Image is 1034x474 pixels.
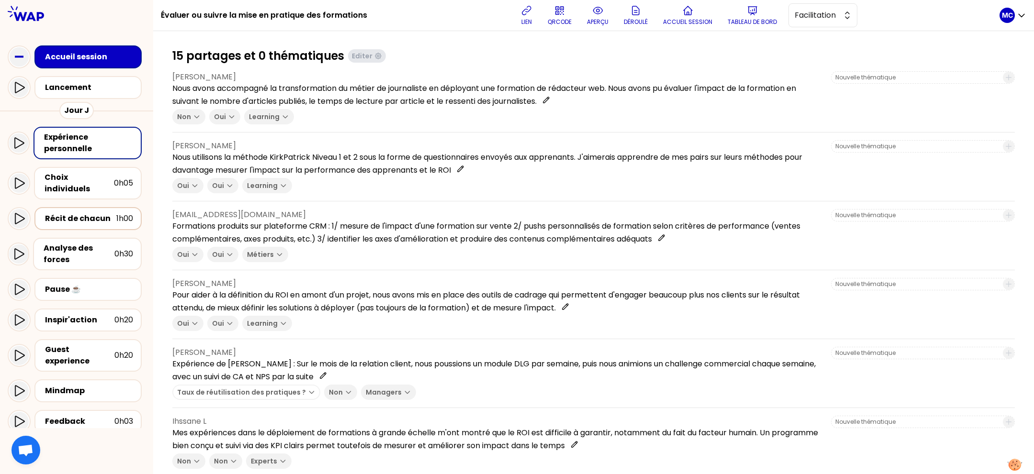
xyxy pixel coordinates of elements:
div: Analyse des forces [44,243,114,265]
button: Learning [244,109,294,124]
p: [PERSON_NAME] [172,278,823,289]
div: Choix individuels [45,172,114,195]
button: Managers [361,385,416,400]
div: Guest experience [45,344,114,367]
button: Oui [207,247,238,262]
button: Oui [172,178,203,193]
div: Jour J [59,102,94,119]
button: Non [172,109,205,124]
p: lien [521,18,532,26]
div: Expérience personnelle [44,132,133,154]
div: Récit de chacun [45,213,116,224]
div: Inspir'action [45,314,114,326]
button: Oui [172,316,203,331]
p: Accueil session [663,18,712,26]
h1: 15 partages et 0 thématiques [172,48,344,64]
button: Accueil session [659,1,716,30]
div: 0h05 [114,177,133,189]
button: Facilitation [788,3,857,27]
p: Expérience de [PERSON_NAME] : Sur le mois de la relation client, nous poussions un module DLG par... [172,358,823,383]
button: Oui [209,109,240,124]
div: Mindmap [45,385,133,397]
button: Learning [242,316,292,331]
button: QRCODE [544,1,575,30]
div: 0h20 [114,350,133,361]
button: Oui [207,316,238,331]
button: Non [324,385,357,400]
input: Nouvelle thématique [835,74,997,81]
button: Experts [246,453,292,469]
div: Feedback [45,416,114,427]
button: Editer [348,49,386,63]
input: Nouvelle thématique [835,349,997,357]
div: Pause ☕️ [45,284,133,295]
p: [EMAIL_ADDRESS][DOMAIN_NAME] [172,209,823,220]
p: Déroulé [624,18,648,26]
button: Oui [172,247,203,262]
p: QRCODE [548,18,572,26]
p: [PERSON_NAME] [172,347,823,358]
button: Non [209,453,242,469]
input: Nouvelle thématique [835,280,997,288]
p: [PERSON_NAME] [172,140,823,152]
input: Nouvelle thématique [835,418,997,426]
button: Taux de réutilisation des pratiques ? [172,385,320,400]
p: Pour aider à la définition du ROI en amont d'un projet, nous avons mis en place des outils de cad... [172,289,823,314]
p: Formations produits sur plateforme CRM : 1/ mesure de l'impact d'une formation sur vente 2/ pushs... [172,220,823,245]
div: 0h03 [114,416,133,427]
button: Learning [242,178,292,193]
p: MC [1002,11,1013,20]
div: 0h30 [114,248,133,260]
p: Mes expériences dans le déploiement de formations à grande échelle m'ont montré que le ROI est di... [172,427,823,452]
button: Non [172,453,205,469]
button: Tableau de bord [724,1,781,30]
div: Ouvrir le chat [11,436,40,464]
p: Nous utilisons la méthode KirkPatrick Niveau 1 et 2 sous la forme de questionnaires envoyés aux a... [172,152,823,176]
span: Facilitation [795,10,838,21]
button: MC [1000,8,1026,23]
p: Nous avons accompagné la transformation du métier de journaliste en déployant une formation de ré... [172,83,823,107]
button: Déroulé [620,1,652,30]
button: Métiers [242,247,288,262]
p: Ihssane L [172,416,823,427]
input: Nouvelle thématique [835,143,997,150]
button: Oui [207,178,238,193]
div: Accueil session [45,51,137,63]
p: [PERSON_NAME] [172,71,823,83]
button: lien [517,1,536,30]
p: Tableau de bord [728,18,777,26]
button: aperçu [583,1,612,30]
input: Nouvelle thématique [835,211,997,219]
div: 1h00 [116,213,133,224]
div: 0h20 [114,314,133,326]
p: aperçu [587,18,608,26]
div: Lancement [45,82,137,93]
